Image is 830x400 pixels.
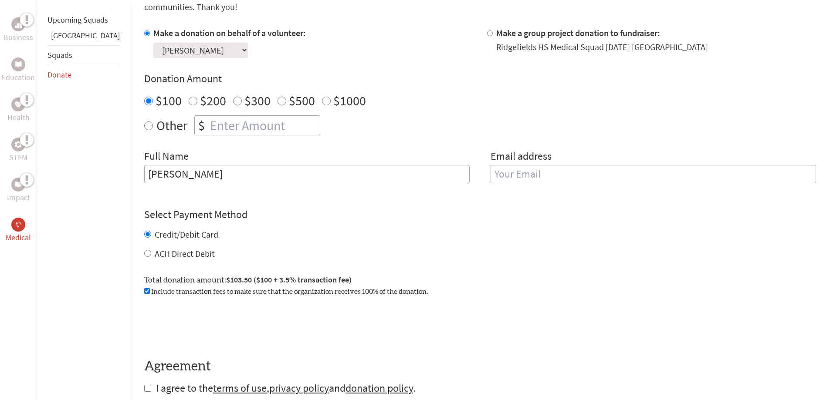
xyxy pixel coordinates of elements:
[11,57,25,71] div: Education
[496,41,708,53] div: Ridgefields HS Medical Squad [DATE] [GEOGRAPHIC_DATA]
[491,165,816,183] input: Your Email
[144,274,352,286] label: Total donation amount:
[144,359,816,374] h4: Agreement
[47,30,120,45] li: Panama
[155,248,215,259] label: ACH Direct Debit
[2,71,35,84] p: Education
[11,218,25,232] div: Medical
[289,92,315,109] label: $500
[156,92,182,109] label: $100
[47,10,120,30] li: Upcoming Squads
[2,57,35,84] a: EducationEducation
[3,31,33,44] p: Business
[15,61,22,67] img: Education
[496,27,660,38] label: Make a group project donation to fundraiser:
[156,381,416,395] span: I agree to the , and .
[15,21,22,28] img: Business
[47,15,108,25] a: Upcoming Squads
[7,192,30,204] p: Impact
[226,275,352,285] span: $103.50 ($100 + 3.5% transaction fee)
[47,50,72,60] a: Squads
[200,92,226,109] label: $200
[195,116,208,135] div: $
[9,138,27,164] a: STEMSTEM
[7,178,30,204] a: ImpactImpact
[269,381,329,395] a: privacy policy
[244,92,271,109] label: $300
[7,97,30,124] a: HealthHealth
[156,115,187,135] label: Other
[144,165,470,183] input: Enter Full Name
[3,17,33,44] a: BusinessBusiness
[7,111,30,124] p: Health
[47,70,71,80] a: Donate
[333,92,366,109] label: $1000
[9,151,27,164] p: STEM
[47,45,120,65] li: Squads
[15,101,22,107] img: Health
[491,149,552,165] label: Email address
[213,381,267,395] a: terms of use
[144,72,816,86] h4: Donation Amount
[208,116,320,135] input: Enter Amount
[144,149,189,165] label: Full Name
[6,218,31,244] a: MedicalMedical
[151,288,428,295] span: Include transaction fees to make sure that the organization receives 100% of the donation.
[11,138,25,151] div: STEM
[47,65,120,84] li: Donate
[144,208,816,222] h4: Select Payment Method
[11,17,25,31] div: Business
[153,27,306,38] label: Make a donation on behalf of a volunteer:
[51,30,120,40] a: [GEOGRAPHIC_DATA]
[15,141,22,148] img: STEM
[15,221,22,228] img: Medical
[144,307,277,341] iframe: reCAPTCHA
[155,229,218,240] label: Credit/Debit Card
[11,97,25,111] div: Health
[6,232,31,244] p: Medical
[11,178,25,192] div: Impact
[346,381,413,395] a: donation policy
[15,182,22,188] img: Impact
